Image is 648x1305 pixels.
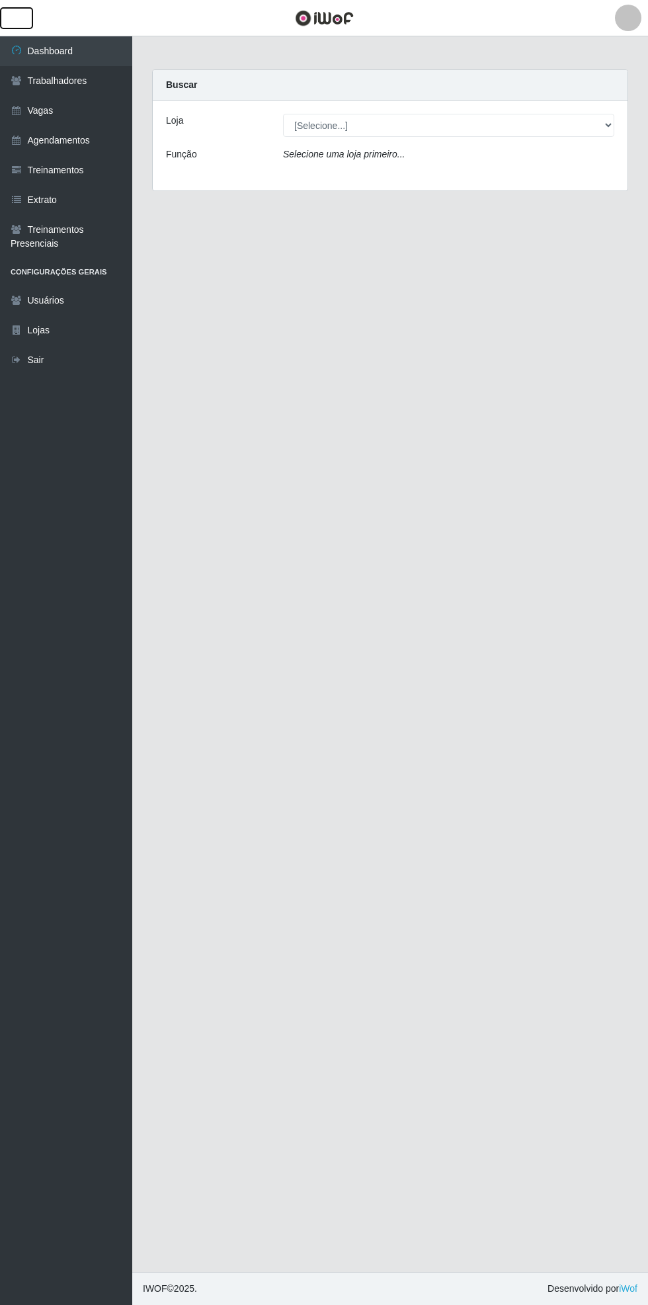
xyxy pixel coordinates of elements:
img: CoreUI Logo [295,10,354,26]
span: IWOF [143,1283,167,1294]
span: © 2025 . [143,1282,197,1296]
label: Loja [166,114,183,128]
strong: Buscar [166,79,197,90]
i: Selecione uma loja primeiro... [283,149,405,159]
span: Desenvolvido por [547,1282,637,1296]
label: Função [166,147,197,161]
a: iWof [619,1283,637,1294]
